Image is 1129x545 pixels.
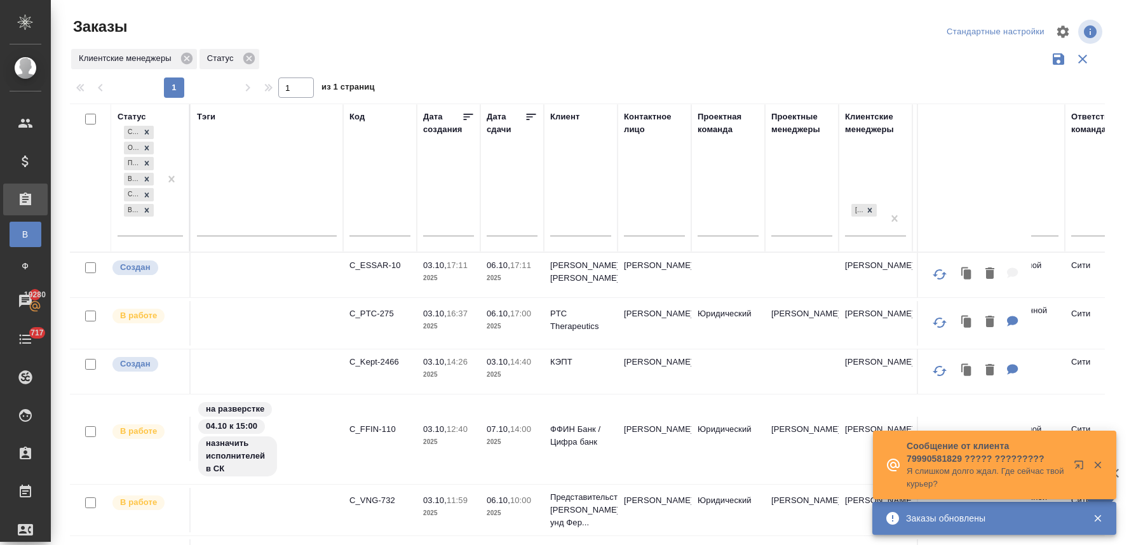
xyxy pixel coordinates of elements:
p: КЭПТ [550,356,611,368]
p: на разверстке [206,403,264,415]
p: 03.10, [423,357,447,367]
span: Ф [16,260,35,272]
div: Дата создания [423,111,462,136]
button: Клонировать [955,309,979,335]
span: В [16,228,35,241]
div: Тэги [197,111,215,123]
p: 16:37 [447,309,468,318]
div: Создан, Ожидание предоплаты, Подтвержден, В работе, Сдан без статистики, Выполнен [123,172,155,187]
td: [PERSON_NAME] [618,488,691,532]
td: (AU) Общество с ограниченной ответственностью "АЛС" [912,417,1065,461]
p: 2025 [487,320,537,333]
p: Статус [207,52,238,65]
p: 03.10, [423,495,447,505]
div: Дата сдачи [487,111,525,136]
p: назначить исполнителей в СК [206,437,269,475]
a: В [10,222,41,247]
span: Заказы [70,17,127,37]
td: [PERSON_NAME] [618,349,691,394]
p: 2025 [423,368,474,381]
div: Проектные менеджеры [771,111,832,136]
div: Выставляется автоматически при создании заказа [111,259,183,276]
p: 17:11 [447,260,468,270]
button: Клонировать [955,358,979,384]
td: [PERSON_NAME] [765,417,839,461]
p: ФФИН Банк / Цифра банк [550,423,611,448]
button: Клонировать [955,426,979,452]
div: В работе [124,173,140,186]
div: Выставляет ПМ после принятия заказа от КМа [111,307,183,325]
a: Ф [10,253,41,279]
p: 03.10, [423,424,447,434]
p: Сообщение от клиента 79990581829 ????? ????????? [907,440,1065,465]
p: C_ESSAR-10 [349,259,410,272]
td: Юридический [691,301,765,346]
td: [PERSON_NAME] [839,301,912,346]
p: В работе [120,425,157,438]
p: 14:40 [510,357,531,367]
td: (МБ) ООО "Монблан" [912,349,1065,394]
p: 03.10, [423,260,447,270]
div: Создан, Ожидание предоплаты, Подтвержден, В работе, Сдан без статистики, Выполнен [123,124,155,140]
p: C_VNG-732 [349,494,410,507]
td: [PERSON_NAME] [618,417,691,461]
button: Удалить [979,309,1001,335]
p: Я слишком долго ждал. Где сейчас твой курьер? [907,465,1065,490]
p: 2025 [423,272,474,285]
div: Лямина Надежда [850,203,878,219]
div: на разверстке, 04.10 к 15:00, назначить исполнителей в СК [197,401,337,478]
p: 12:40 [447,424,468,434]
button: Удалить [979,426,1001,452]
p: В работе [120,309,157,322]
p: 03.10, [487,357,510,367]
div: split button [943,22,1048,42]
p: 2025 [423,436,474,448]
p: 10:00 [510,495,531,505]
p: 04.10 к 15:00 [206,420,257,433]
button: Сохранить фильтры [1046,47,1071,71]
p: 06.10, [487,309,510,318]
span: Настроить таблицу [1048,17,1078,47]
a: 717 [3,323,48,355]
p: В работе [120,496,157,509]
div: Клиентские менеджеры [71,49,197,69]
td: [PERSON_NAME] [839,253,912,297]
p: Создан [120,261,151,274]
button: Обновить [924,307,955,338]
span: 19280 [17,288,53,301]
button: Удалить [979,261,1001,287]
div: Статус [118,111,146,123]
td: Юридический [691,417,765,461]
p: Представительство [PERSON_NAME] унд Фер... [550,491,611,529]
p: 17:11 [510,260,531,270]
p: 11:59 [447,495,468,505]
div: Проектная команда [698,111,759,136]
td: [PERSON_NAME] [839,349,912,394]
p: 2025 [487,272,537,285]
td: (OTP) Общество с ограниченной ответственностью «Вектор Развития» [912,298,1065,349]
td: [PERSON_NAME] [618,301,691,346]
p: 17:00 [510,309,531,318]
button: Закрыть [1085,459,1111,471]
td: Юридический [691,488,765,532]
div: Статус [199,49,259,69]
td: [PERSON_NAME] [839,417,912,461]
div: Создан, Ожидание предоплаты, Подтвержден, В работе, Сдан без статистики, Выполнен [123,156,155,172]
p: C_PTC-275 [349,307,410,320]
button: Открыть в новой вкладке [1066,452,1097,483]
td: [PERSON_NAME] [618,253,691,297]
p: C_Kept-2466 [349,356,410,368]
td: (AU) Общество с ограниченной ответственностью "АЛС" [912,253,1065,297]
p: 03.10, [423,309,447,318]
div: Создан [124,126,140,139]
div: Клиентские менеджеры [845,111,906,136]
p: C_FFIN-110 [349,423,410,436]
div: Создан, Ожидание предоплаты, Подтвержден, В работе, Сдан без статистики, Выполнен [123,140,155,156]
div: Ожидание предоплаты [124,142,140,155]
p: 2025 [487,368,537,381]
a: 19280 [3,285,48,317]
button: Удалить [979,358,1001,384]
p: 06.10, [487,260,510,270]
div: Заказы обновлены [906,512,1074,525]
div: Создан, Ожидание предоплаты, Подтвержден, В работе, Сдан без статистики, Выполнен [123,187,155,203]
